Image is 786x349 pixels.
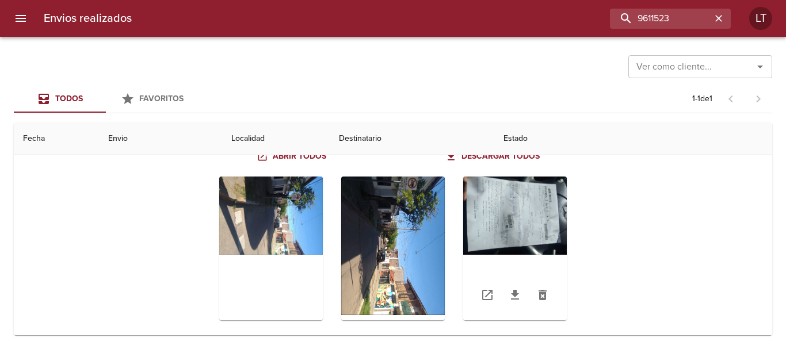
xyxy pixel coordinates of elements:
span: Pagina siguiente [745,85,772,113]
span: Descargar todos [448,149,540,164]
span: Pagina anterior [717,93,745,104]
div: Arir imagen [341,177,445,320]
th: Envio [99,122,222,155]
button: menu [7,5,35,32]
div: LT [749,7,772,30]
span: Abrir todos [259,149,326,164]
a: Descargar [501,281,529,309]
div: Abrir información de usuario [749,7,772,30]
th: Fecha [14,122,99,155]
th: Estado [494,122,772,155]
p: 1 - 1 de 1 [692,93,712,105]
div: Tabs Envios [14,85,198,113]
button: Abrir [752,59,768,75]
a: Descargar todos [443,146,544,167]
span: Favoritos [139,94,184,103]
h6: Envios realizados [44,9,132,28]
th: Destinatario [330,122,495,155]
a: Abrir todos [254,146,331,167]
span: Todos [55,94,83,103]
div: Arir imagen [219,177,323,320]
input: buscar [610,9,711,29]
button: Eliminar [529,281,556,309]
a: Abrir [474,281,501,309]
th: Localidad [222,122,330,155]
